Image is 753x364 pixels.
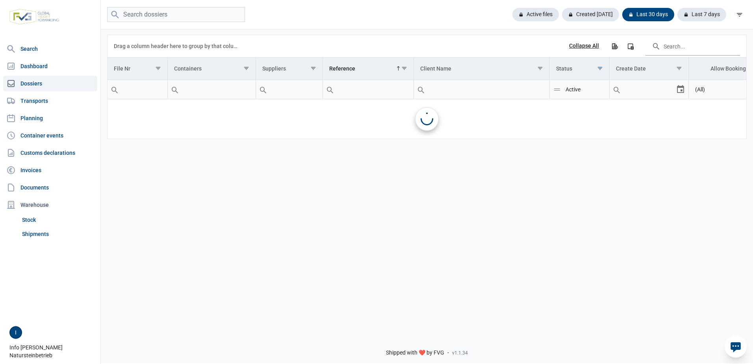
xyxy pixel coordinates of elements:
[108,80,167,99] input: Filter cell
[256,80,270,99] div: Search box
[155,65,161,71] span: Show filter options for column 'File Nr'
[3,58,97,74] a: Dashboard
[733,7,747,22] div: filter
[414,80,428,99] div: Search box
[107,7,245,22] input: Search dossiers
[3,41,97,57] a: Search
[19,227,97,241] a: Shipments
[6,6,62,28] img: FVG - Global freight forwarding
[3,180,97,195] a: Documents
[677,8,726,21] div: Last 7 days
[386,349,444,357] span: Shipped with ❤️ by FVG
[256,58,323,80] td: Column Suppliers
[401,65,407,71] span: Show filter options for column 'Reference'
[9,326,96,359] div: Info [PERSON_NAME] Natursteinbetrieb
[550,80,564,99] div: Search box
[616,65,646,72] div: Create Date
[645,37,740,56] input: Search in the data grid
[108,58,167,80] td: Column File Nr
[420,65,451,72] div: Client Name
[3,145,97,161] a: Customs declarations
[447,349,449,357] span: -
[256,80,323,99] input: Filter cell
[3,76,97,91] a: Dossiers
[550,80,610,99] input: Filter cell
[167,80,256,99] td: Filter cell
[168,80,182,99] div: Search box
[597,65,603,71] span: Show filter options for column 'Status'
[108,115,746,123] span: No data
[323,58,414,80] td: Column Reference
[549,80,610,99] td: Filter cell
[3,110,97,126] a: Planning
[414,58,549,80] td: Column Client Name
[243,65,249,71] span: Show filter options for column 'Containers'
[329,65,355,72] div: Reference
[114,65,130,72] div: File Nr
[537,65,543,71] span: Show filter options for column 'Client Name'
[623,39,638,53] div: Column Chooser
[114,35,740,57] div: Data grid toolbar
[610,58,689,80] td: Column Create Date
[168,80,256,99] input: Filter cell
[3,93,97,109] a: Transports
[610,80,689,99] td: Filter cell
[3,197,97,213] div: Warehouse
[562,8,619,21] div: Created [DATE]
[569,43,599,50] div: Collapse All
[262,65,286,72] div: Suppliers
[622,8,674,21] div: Last 30 days
[3,162,97,178] a: Invoices
[610,80,624,99] div: Search box
[167,58,256,80] td: Column Containers
[310,65,316,71] span: Show filter options for column 'Suppliers'
[108,80,122,99] div: Search box
[9,326,22,339] button: I
[3,128,97,143] a: Container events
[556,65,572,72] div: Status
[323,80,414,99] td: Filter cell
[610,80,676,99] input: Filter cell
[607,39,621,53] div: Export all data to Excel
[19,213,97,227] a: Stock
[323,80,337,99] div: Search box
[676,80,685,99] div: Select
[323,80,414,99] input: Filter cell
[710,65,746,72] div: Allow Booking
[676,65,682,71] span: Show filter options for column 'Create Date'
[421,113,433,125] div: Loading...
[414,80,549,99] input: Filter cell
[549,58,610,80] td: Column Status
[452,350,468,356] span: v1.1.34
[114,40,240,52] div: Drag a column header here to group by that column
[174,65,202,72] div: Containers
[512,8,559,21] div: Active files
